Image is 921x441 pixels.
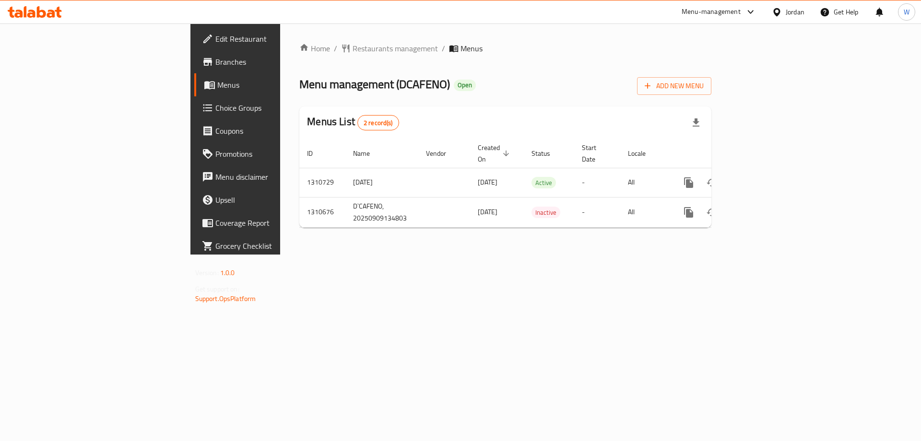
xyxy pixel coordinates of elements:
[786,7,804,17] div: Jordan
[194,50,344,73] a: Branches
[215,171,337,183] span: Menu disclaimer
[194,211,344,234] a: Coverage Report
[677,201,700,224] button: more
[531,177,556,188] span: Active
[220,267,235,279] span: 1.0.0
[194,142,344,165] a: Promotions
[215,217,337,229] span: Coverage Report
[194,96,344,119] a: Choice Groups
[904,7,909,17] span: W
[215,102,337,114] span: Choice Groups
[357,115,399,130] div: Total records count
[299,43,711,54] nav: breadcrumb
[194,73,344,96] a: Menus
[345,197,418,227] td: D`CAFENO, 20250909134803
[682,6,741,18] div: Menu-management
[670,139,777,168] th: Actions
[194,165,344,188] a: Menu disclaimer
[582,142,609,165] span: Start Date
[478,206,497,218] span: [DATE]
[195,267,219,279] span: Version:
[345,168,418,197] td: [DATE]
[341,43,438,54] a: Restaurants management
[194,188,344,211] a: Upsell
[215,240,337,252] span: Grocery Checklist
[442,43,445,54] li: /
[353,43,438,54] span: Restaurants management
[215,194,337,206] span: Upsell
[478,176,497,188] span: [DATE]
[195,292,256,305] a: Support.OpsPlatform
[299,73,450,95] span: Menu management ( DCAFENO )
[217,79,337,91] span: Menus
[195,283,239,295] span: Get support on:
[460,43,483,54] span: Menus
[628,148,658,159] span: Locale
[574,168,620,197] td: -
[307,148,325,159] span: ID
[426,148,459,159] span: Vendor
[194,119,344,142] a: Coupons
[637,77,711,95] button: Add New Menu
[645,80,704,92] span: Add New Menu
[307,115,399,130] h2: Menus List
[700,171,723,194] button: Change Status
[531,148,563,159] span: Status
[215,125,337,137] span: Coupons
[478,142,512,165] span: Created On
[574,197,620,227] td: -
[454,80,476,91] div: Open
[531,207,560,218] span: Inactive
[700,201,723,224] button: Change Status
[454,81,476,89] span: Open
[194,27,344,50] a: Edit Restaurant
[215,33,337,45] span: Edit Restaurant
[215,56,337,68] span: Branches
[353,148,382,159] span: Name
[299,139,777,228] table: enhanced table
[677,171,700,194] button: more
[620,168,670,197] td: All
[358,118,399,128] span: 2 record(s)
[685,111,708,134] div: Export file
[215,148,337,160] span: Promotions
[620,197,670,227] td: All
[194,234,344,257] a: Grocery Checklist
